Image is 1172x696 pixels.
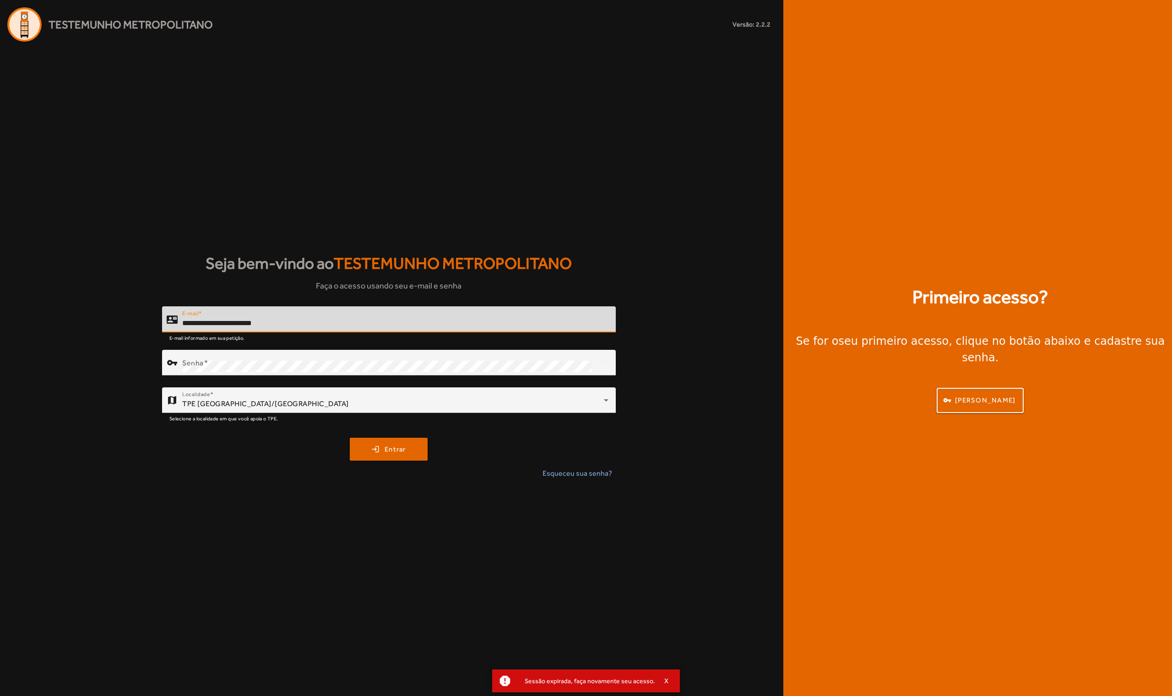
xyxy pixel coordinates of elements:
strong: seu primeiro acesso [838,335,949,348]
span: Testemunho Metropolitano [49,16,213,33]
mat-hint: E-mail informado em sua petição. [169,332,245,343]
span: Faça o acesso usando seu e-mail e senha [316,279,461,292]
button: X [655,677,678,685]
button: Entrar [350,438,428,461]
button: [PERSON_NAME] [937,388,1024,413]
span: X [664,677,669,685]
div: Se for o , clique no botão abaixo e cadastre sua senha. [794,333,1167,366]
mat-label: Localidade [182,391,210,397]
strong: Seja bem-vindo ao [206,251,572,276]
mat-icon: vpn_key [167,357,178,368]
mat-icon: map [167,395,178,406]
mat-hint: Selecione a localidade em que você apoia o TPE. [169,413,278,423]
span: TPE [GEOGRAPHIC_DATA]/[GEOGRAPHIC_DATA] [182,399,349,408]
span: Esqueceu sua senha? [543,468,612,479]
mat-icon: report [498,674,512,688]
mat-label: E-mail [182,310,198,316]
small: Versão: 2.2.2 [732,20,770,29]
div: Sessão expirada, faça novamente seu acesso. [517,674,655,687]
mat-icon: visibility_off [594,352,616,374]
strong: Primeiro acesso? [912,283,1048,311]
span: Testemunho Metropolitano [334,254,572,272]
span: Entrar [385,444,406,455]
mat-icon: contact_mail [167,314,178,325]
img: Logo Agenda [7,7,42,42]
span: [PERSON_NAME] [955,395,1015,406]
mat-label: Senha [182,358,204,367]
